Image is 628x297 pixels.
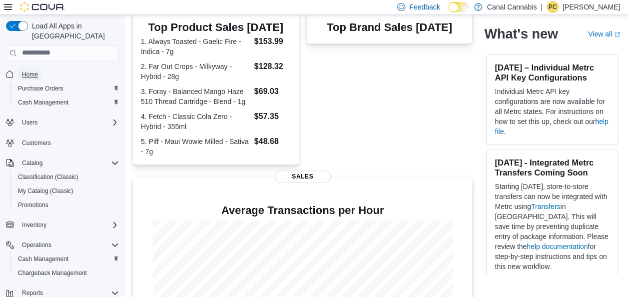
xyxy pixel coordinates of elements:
[18,68,42,80] a: Home
[254,60,291,72] dd: $128.32
[22,118,37,126] span: Users
[18,219,50,231] button: Inventory
[254,85,291,97] dd: $69.03
[495,181,610,271] p: Starting [DATE], store-to-store transfers can now be integrated with Metrc using in [GEOGRAPHIC_D...
[14,96,72,108] a: Cash Management
[141,204,464,216] h4: Average Transactions per Hour
[14,96,119,108] span: Cash Management
[409,2,440,12] span: Feedback
[18,187,73,195] span: My Catalog (Classic)
[22,221,46,229] span: Inventory
[14,199,52,211] a: Promotions
[14,267,119,279] span: Chargeback Management
[141,136,250,156] dt: 5. Piff - Maui Wowie Milled - Sativa - 7g
[254,35,291,47] dd: $153.99
[2,218,123,232] button: Inventory
[10,95,123,109] button: Cash Management
[495,117,608,135] a: help file
[14,267,91,279] a: Chargeback Management
[2,156,123,170] button: Catalog
[18,157,119,169] span: Catalog
[18,219,119,231] span: Inventory
[10,266,123,280] button: Chargeback Management
[18,116,41,128] button: Users
[141,111,250,131] dt: 4. Fetch - Classic Cola Zero - Hybrid - 355ml
[14,171,119,183] span: Classification (Classic)
[20,2,65,12] img: Cova
[495,62,610,82] h3: [DATE] – Individual Metrc API Key Configurations
[614,31,620,37] svg: External link
[28,21,119,41] span: Load All Apps in [GEOGRAPHIC_DATA]
[2,67,123,81] button: Home
[18,157,46,169] button: Catalog
[10,252,123,266] button: Cash Management
[18,98,68,106] span: Cash Management
[10,198,123,212] button: Promotions
[448,12,449,13] span: Dark Mode
[18,84,63,92] span: Purchase Orders
[541,1,543,13] p: |
[141,61,250,81] dt: 2. Far Out Crops - Milkyway - Hybrid - 28g
[14,171,82,183] a: Classification (Classic)
[275,170,331,182] span: Sales
[448,2,469,12] input: Dark Mode
[531,202,561,210] a: Transfers
[14,185,119,197] span: My Catalog (Classic)
[2,135,123,150] button: Customers
[18,136,119,149] span: Customers
[2,115,123,129] button: Users
[22,70,38,78] span: Home
[22,241,51,249] span: Operations
[254,110,291,122] dd: $57.35
[588,30,620,38] a: View allExternal link
[18,255,68,263] span: Cash Management
[141,21,291,33] h3: Top Product Sales [DATE]
[18,239,119,251] span: Operations
[487,1,537,13] p: Canal Cannabis
[14,82,119,94] span: Purchase Orders
[18,116,119,128] span: Users
[18,68,119,80] span: Home
[18,173,78,181] span: Classification (Classic)
[14,199,119,211] span: Promotions
[327,21,452,33] h3: Top Brand Sales [DATE]
[549,1,557,13] span: PC
[22,139,51,147] span: Customers
[484,26,558,42] h2: What's new
[141,86,250,106] dt: 3. Foray - Balanced Mango Haze 510 Thread Cartridge - Blend - 1g
[495,86,610,136] p: Individual Metrc API key configurations are now available for all Metrc states. For instructions ...
[18,269,87,277] span: Chargeback Management
[14,82,67,94] a: Purchase Orders
[14,253,72,265] a: Cash Management
[495,157,610,177] h3: [DATE] - Integrated Metrc Transfers Coming Soon
[563,1,620,13] p: [PERSON_NAME]
[141,36,250,56] dt: 1. Always Toasted - Gaelic Fire - Indica - 7g
[547,1,559,13] div: Patrick Ciantar
[14,185,77,197] a: My Catalog (Classic)
[22,159,42,167] span: Catalog
[254,135,291,147] dd: $48.68
[14,253,119,265] span: Cash Management
[18,201,48,209] span: Promotions
[527,242,588,250] a: help documentation
[2,238,123,252] button: Operations
[18,137,55,149] a: Customers
[18,239,55,251] button: Operations
[22,289,43,297] span: Reports
[10,81,123,95] button: Purchase Orders
[10,170,123,184] button: Classification (Classic)
[10,184,123,198] button: My Catalog (Classic)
